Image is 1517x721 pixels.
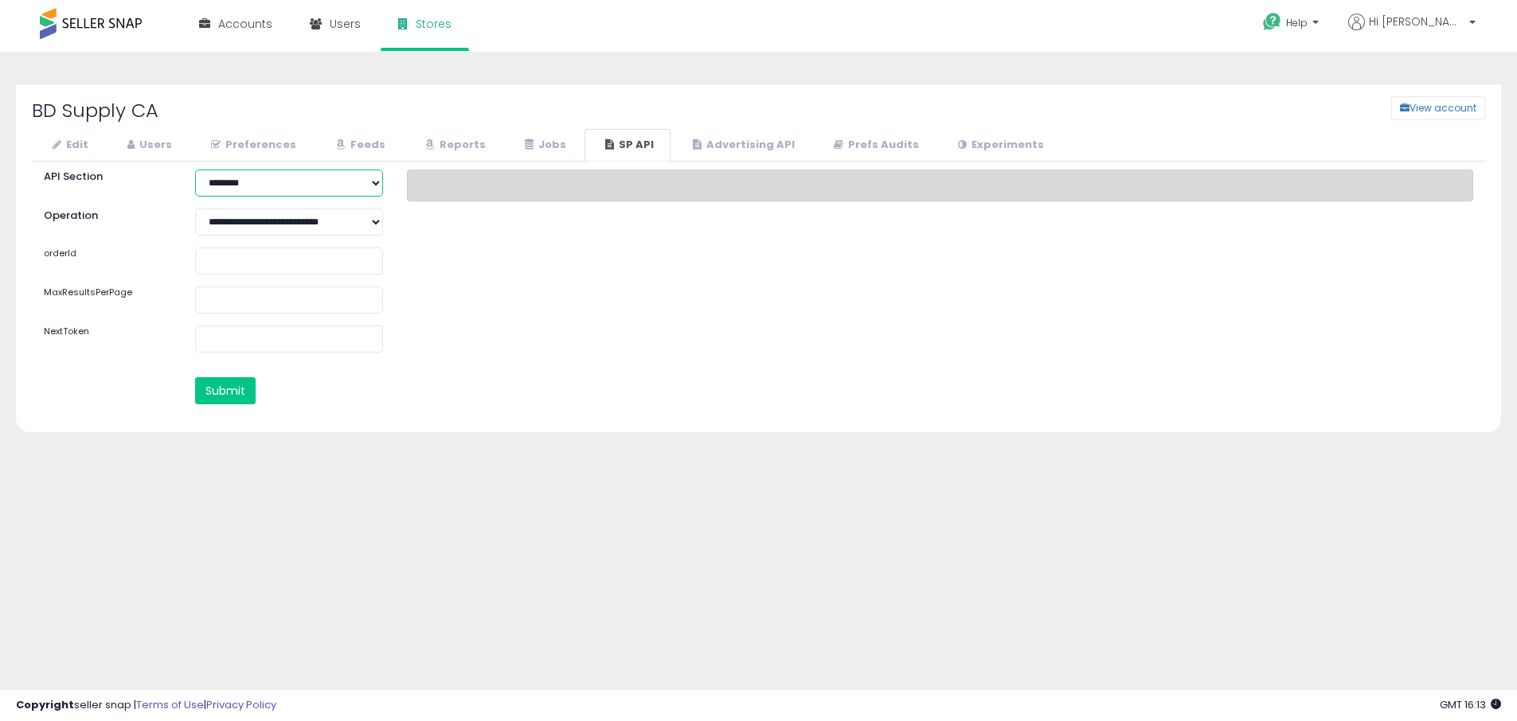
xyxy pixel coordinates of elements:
a: Experiments [937,129,1061,162]
a: Prefs Audits [813,129,936,162]
button: Submit [195,377,256,404]
a: Jobs [504,129,583,162]
label: API Section [32,170,183,185]
i: Get Help [1262,12,1282,32]
a: Terms of Use [136,697,204,712]
a: Preferences [190,129,313,162]
span: Accounts [218,16,272,32]
a: Reports [404,129,502,162]
a: Users [107,129,189,162]
label: orderId [32,247,183,260]
span: 2025-08-12 16:13 GMT [1440,697,1501,712]
span: Help [1286,16,1308,29]
label: Operation [32,209,183,224]
a: Advertising API [672,129,811,162]
a: View account [1379,96,1403,120]
h2: BD Supply CA [20,100,635,121]
strong: Copyright [16,697,74,712]
button: View account [1391,96,1485,120]
div: seller snap | | [16,698,276,713]
label: NextToken [32,325,183,338]
a: Hi [PERSON_NAME] [1348,14,1476,49]
span: Stores [416,16,452,32]
a: Privacy Policy [206,697,276,712]
span: Users [330,16,361,32]
a: Feeds [315,129,402,162]
span: Hi [PERSON_NAME] [1369,14,1464,29]
a: SP API [585,129,671,162]
label: MaxResultsPerPage [32,286,183,299]
a: Edit [32,129,105,162]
